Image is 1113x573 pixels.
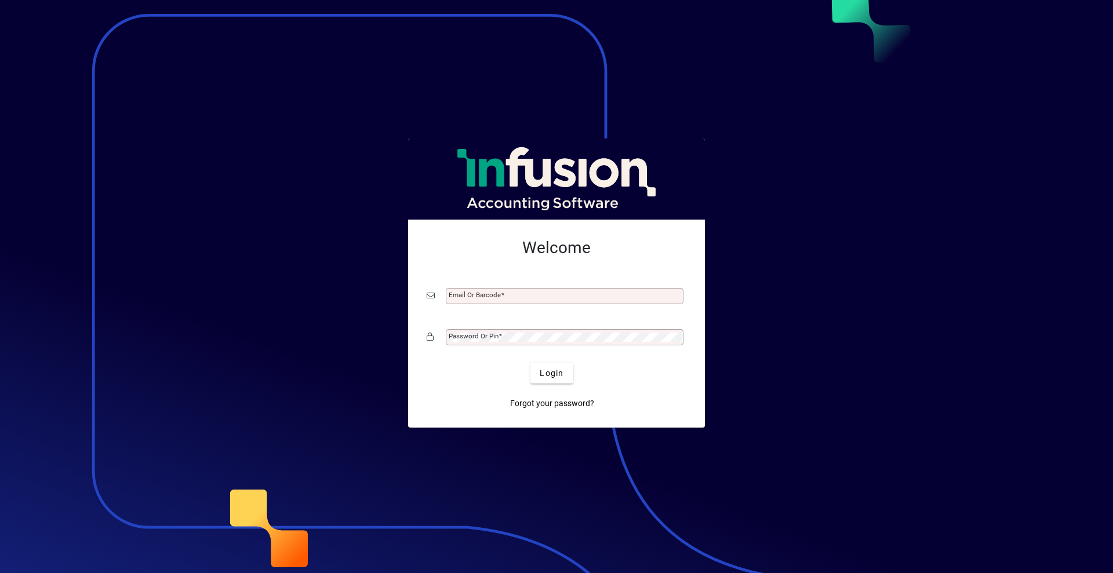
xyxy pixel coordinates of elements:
[449,291,501,299] mat-label: Email or Barcode
[540,367,563,379] span: Login
[449,332,499,340] mat-label: Password or Pin
[505,393,599,414] a: Forgot your password?
[510,397,594,410] span: Forgot your password?
[530,363,573,384] button: Login
[427,238,686,258] h2: Welcome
